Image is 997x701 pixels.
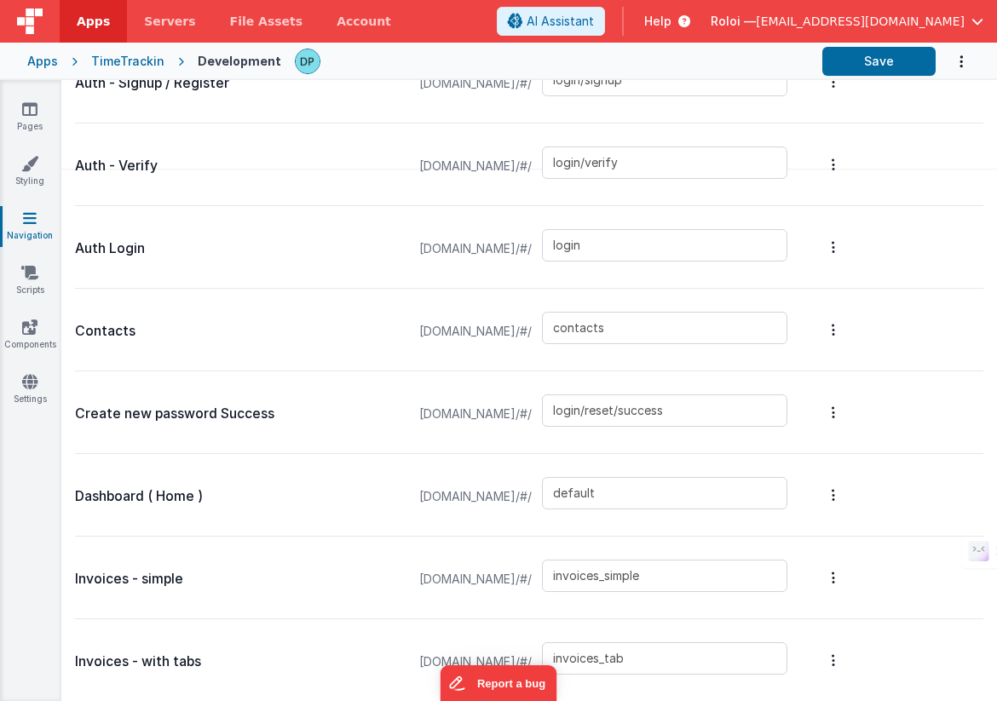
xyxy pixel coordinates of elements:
[542,560,787,592] input: Enter a slug name
[409,216,542,281] span: [DOMAIN_NAME]/#/
[542,642,787,675] input: Enter a slug name
[409,547,542,612] span: [DOMAIN_NAME]/#/
[230,13,303,30] span: File Assets
[75,567,402,591] p: Invoices - simple
[75,319,402,343] p: Contacts
[296,49,320,73] img: d6e3be1ce36d7fc35c552da2480304ca
[497,7,605,36] button: AI Assistant
[77,13,110,30] span: Apps
[936,44,970,79] button: Options
[409,134,542,198] span: [DOMAIN_NAME]/#/
[75,650,402,674] p: Invoices - with tabs
[75,402,402,426] p: Create new password Success
[441,665,557,701] iframe: Marker.io feedback button
[821,48,845,116] button: Options
[409,382,542,446] span: [DOMAIN_NAME]/#/
[144,13,195,30] span: Servers
[821,378,845,446] button: Options
[821,213,845,281] button: Options
[409,629,542,694] span: [DOMAIN_NAME]/#/
[75,485,402,509] p: Dashboard ( Home )
[75,154,402,178] p: Auth - Verify
[821,543,845,612] button: Options
[711,13,756,30] span: Roloi —
[711,13,983,30] button: Roloi — [EMAIL_ADDRESS][DOMAIN_NAME]
[409,51,542,116] span: [DOMAIN_NAME]/#/
[644,13,671,30] span: Help
[527,13,594,30] span: AI Assistant
[542,394,787,427] input: Enter a slug name
[91,53,164,70] div: TimeTrackin
[542,229,787,261] input: Enter a slug name
[542,477,787,509] input: Enter a slug name
[542,147,787,179] input: Enter a slug name
[821,296,845,364] button: Options
[75,72,402,95] p: Auth - Signup / Register
[756,13,965,30] span: [EMAIL_ADDRESS][DOMAIN_NAME]
[542,64,787,96] input: Enter a slug name
[821,461,845,529] button: Options
[75,237,402,261] p: Auth Login
[27,53,58,70] div: Apps
[821,626,845,694] button: Options
[822,47,936,76] button: Save
[542,312,787,344] input: Enter a slug name
[821,130,845,198] button: Options
[409,464,542,529] span: [DOMAIN_NAME]/#/
[198,53,281,70] div: Development
[409,299,542,364] span: [DOMAIN_NAME]/#/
